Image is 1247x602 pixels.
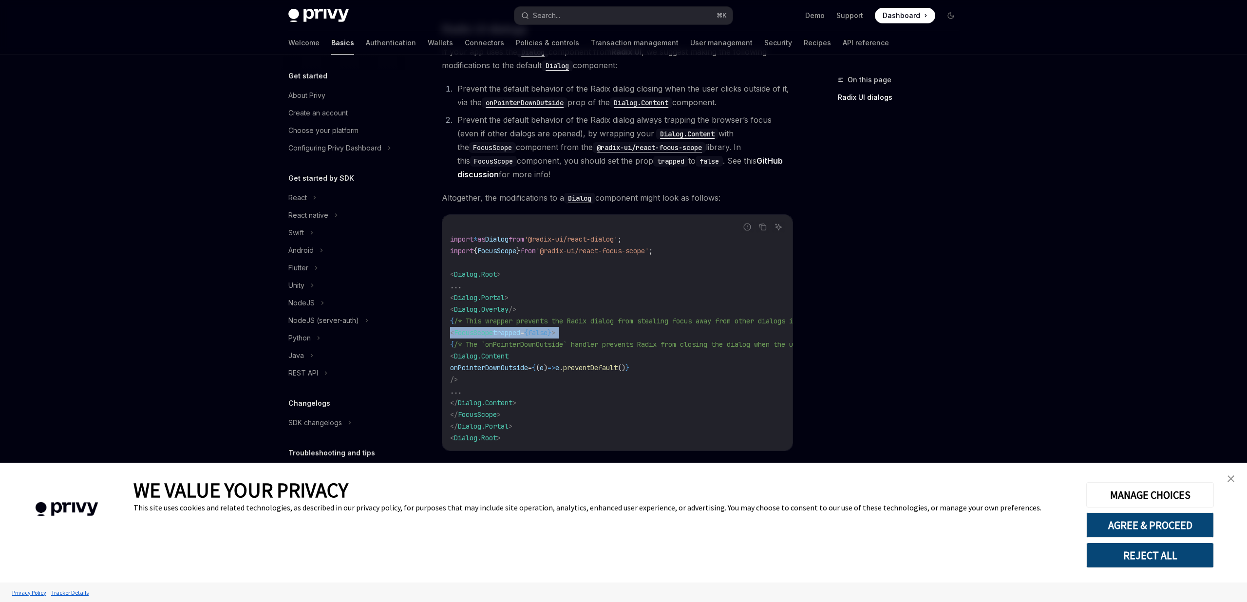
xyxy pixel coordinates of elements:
a: @radix-ui/react-focus-scope [593,142,706,152]
span: ) [544,363,548,372]
button: Copy the contents from the code block [756,221,769,233]
span: Dialog.Content [458,398,512,407]
h5: Get started [288,70,327,82]
span: Dashboard [883,11,920,20]
div: Java [288,350,304,361]
span: > [505,293,509,302]
a: Dialog.Content [610,97,672,107]
a: Support [836,11,863,20]
span: () [618,363,625,372]
span: Dialog.Portal [454,293,505,302]
span: > [509,422,512,431]
a: onPointerDownOutside [482,97,567,107]
span: Dialog.Overlay [454,305,509,314]
code: Dialog.Content [656,129,718,139]
span: } [548,328,551,337]
a: Security [764,31,792,55]
span: /* This wrapper prevents the Radix dialog from stealing focus away from other dialogs in the page... [454,317,848,325]
a: Recipes [804,31,831,55]
span: < [450,433,454,442]
code: Dialog.Content [610,97,672,108]
span: as [477,235,485,244]
span: </ [450,410,458,419]
span: </ [450,398,458,407]
span: Dialog.Root [454,433,497,442]
a: Demo [805,11,825,20]
span: preventDefault [563,363,618,372]
span: import [450,235,473,244]
div: REST API [288,367,318,379]
span: On this page [848,74,891,86]
span: > [512,398,516,407]
span: { [450,340,454,349]
span: /* The `onPointerDownOutside` handler prevents Radix from closing the dialog when the user clicks... [454,340,879,349]
a: Radix UI dialogs [838,90,966,105]
span: < [450,352,454,360]
div: NodeJS (server-auth) [288,315,359,326]
span: } [625,363,629,372]
code: FocusScope [469,142,516,153]
code: @radix-ui/react-focus-scope [593,142,706,153]
div: Unity [288,280,304,291]
span: e [555,363,559,372]
div: This site uses cookies and related technologies, as described in our privacy policy, for purposes... [133,503,1072,512]
div: Python [288,332,311,344]
span: > [497,410,501,419]
a: Create an account [281,104,405,122]
h5: Troubleshooting and tips [288,447,375,459]
span: < [450,270,454,279]
div: React [288,192,307,204]
span: > [497,270,501,279]
a: Connectors [465,31,504,55]
span: = [528,363,532,372]
span: { [524,328,528,337]
div: Android [288,245,314,256]
div: Search... [533,10,560,21]
a: Authentication [366,31,416,55]
li: Prevent the default behavior of the Radix dialog always trapping the browser’s focus (even if oth... [454,113,793,181]
span: } [516,246,520,255]
span: . [559,363,563,372]
div: About Privy [288,90,325,101]
a: Dialog.Content [654,129,718,138]
li: Prevent the default behavior of the Radix dialog closing when the user clicks outside of it, via ... [454,82,793,109]
span: import [450,246,473,255]
button: Ask AI [772,221,785,233]
img: dark logo [288,9,349,22]
span: ( [536,363,540,372]
code: Dialog [564,193,595,204]
span: Altogether, the modifications to a component might look as follows: [442,191,793,205]
a: API reference [843,31,889,55]
a: About Privy [281,87,405,104]
a: Dialog [564,193,595,203]
code: FocusScope [470,156,517,167]
span: Dialog.Content [454,352,509,360]
img: company logo [15,488,119,530]
span: </ [450,422,458,431]
span: /> [450,375,458,384]
span: ... [450,282,462,290]
span: { [473,246,477,255]
code: onPointerDownOutside [482,97,567,108]
a: User management [690,31,753,55]
span: '@radix-ui/react-focus-scope' [536,246,649,255]
div: Flutter [288,262,308,274]
span: ⌘ K [717,12,727,19]
h5: Get started by SDK [288,172,354,184]
div: React native [288,209,328,221]
button: AGREE & PROCEED [1086,512,1214,538]
h5: Changelogs [288,397,330,409]
div: Choose your platform [288,125,359,136]
span: FocusScope [454,328,493,337]
span: < [450,293,454,302]
div: NodeJS [288,297,315,309]
span: FocusScope [458,410,497,419]
code: Dialog [542,60,573,71]
span: trapped [493,328,520,337]
button: Search...⌘K [514,7,733,24]
span: FocusScope [477,246,516,255]
span: Dialog [485,235,509,244]
button: REJECT ALL [1086,543,1214,568]
div: SDK changelogs [288,417,342,429]
span: ; [618,235,622,244]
